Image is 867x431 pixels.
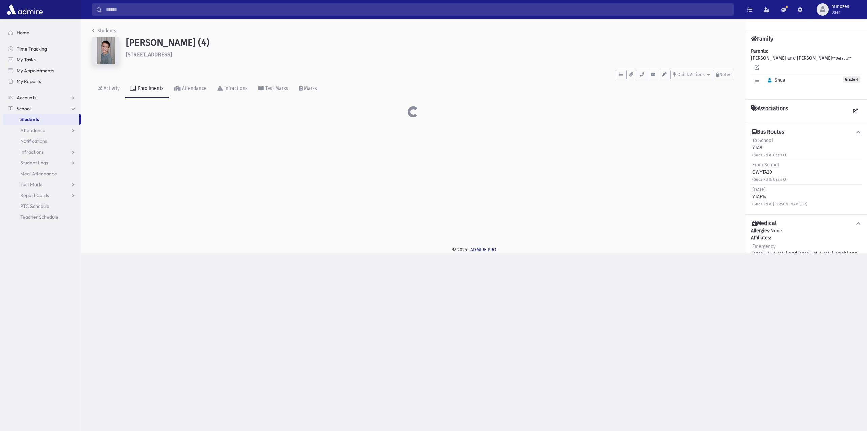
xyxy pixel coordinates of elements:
[253,79,294,98] a: Test Marks
[751,48,768,54] b: Parents:
[751,105,788,117] h4: Associations
[17,67,54,74] span: My Appointments
[5,3,44,16] img: AdmirePro
[264,85,288,91] div: Test Marks
[126,37,734,48] h1: [PERSON_NAME] (4)
[20,138,47,144] span: Notifications
[752,220,777,227] h4: Medical
[294,79,322,98] a: Marks
[17,46,47,52] span: Time Tracking
[752,161,788,183] div: OWYTA20
[102,3,733,16] input: Search
[223,85,248,91] div: Infractions
[752,138,773,143] span: To School
[670,70,713,79] button: Quick Actions
[20,127,45,133] span: Attendance
[843,76,860,83] span: Grade 4
[751,235,771,241] b: Affiliates:
[20,149,44,155] span: Infractions
[751,36,773,42] h4: Family
[752,187,766,193] span: [DATE]
[752,202,807,207] small: (Gudz Rd & [PERSON_NAME] Ct)
[752,129,784,136] h4: Bus Routes
[751,227,862,322] div: None
[713,70,734,79] button: Notes
[3,43,81,54] a: Time Tracking
[17,95,36,101] span: Accounts
[751,220,862,227] button: Medical
[752,186,807,208] div: YTAF14
[212,79,253,98] a: Infractions
[677,72,705,77] span: Quick Actions
[20,171,57,177] span: Meal Attendance
[3,179,81,190] a: Test Marks
[17,30,29,36] span: Home
[470,247,496,253] a: ADMIRE PRO
[3,157,81,168] a: Student Logs
[17,105,31,112] span: School
[3,201,81,212] a: PTC Schedule
[3,54,81,65] a: My Tasks
[20,116,39,122] span: Students
[751,129,862,136] button: Bus Routes
[849,105,862,117] a: View all Associations
[20,214,58,220] span: Teacher Schedule
[3,190,81,201] a: Report Cards
[102,85,120,91] div: Activity
[3,168,81,179] a: Meal Attendance
[125,79,169,98] a: Enrollments
[20,181,43,188] span: Test Marks
[20,160,48,166] span: Student Logs
[831,4,849,9] span: mmozes
[3,146,81,157] a: Infractions
[181,85,207,91] div: Attendance
[3,136,81,146] a: Notifications
[20,192,49,198] span: Report Cards
[3,125,81,136] a: Attendance
[3,76,81,87] a: My Reports
[126,51,734,58] h6: [STREET_ADDRESS]
[765,77,785,83] span: Shua
[92,27,117,37] nav: breadcrumb
[3,27,81,38] a: Home
[3,103,81,114] a: School
[751,47,862,94] div: [PERSON_NAME] and [PERSON_NAME]
[92,246,856,253] div: © 2025 -
[92,28,117,34] a: Students
[3,114,79,125] a: Students
[3,212,81,222] a: Teacher Schedule
[752,243,776,249] span: Emergency
[752,137,788,158] div: YTA8
[17,78,41,84] span: My Reports
[3,92,81,103] a: Accounts
[20,203,49,209] span: PTC Schedule
[752,243,860,271] div: [PERSON_NAME] and [PERSON_NAME], Rabbi and Mrs.
[3,65,81,76] a: My Appointments
[752,177,788,182] small: (Gudz Rd & Oasis Ct)
[752,162,779,168] span: From School
[92,79,125,98] a: Activity
[831,9,849,15] span: User
[17,57,36,63] span: My Tasks
[169,79,212,98] a: Attendance
[752,153,788,157] small: (Gudz Rd & Oasis Ct)
[136,85,164,91] div: Enrollments
[719,72,731,77] span: Notes
[751,228,770,234] b: Allergies:
[303,85,317,91] div: Marks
